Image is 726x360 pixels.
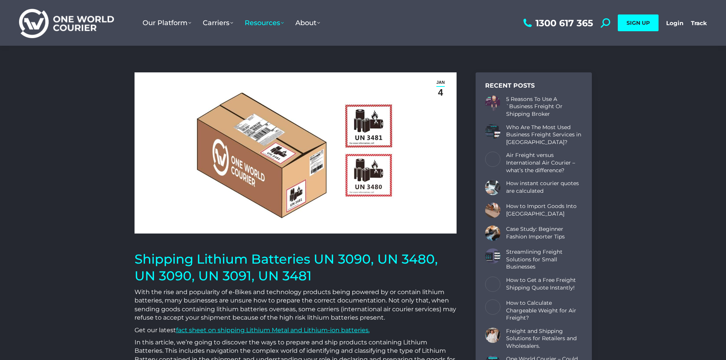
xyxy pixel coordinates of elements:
[506,248,582,271] a: Streamlining Freight Solutions for Small Businesses
[666,19,683,27] a: Login
[506,152,582,174] a: Air Freight versus International Air Courier – what’s the difference?
[485,248,500,264] a: Post image
[506,203,582,218] a: How to Import Goods Into [GEOGRAPHIC_DATA]
[485,180,500,195] a: Post image
[485,226,500,241] a: Post image
[135,251,457,284] h1: Shipping Lithium Batteries UN 3090, UN 3480, UN 3090, UN 3091, UN 3481
[429,76,453,100] a: Jan4
[485,203,500,218] a: Post image
[506,226,582,240] a: Case Study: Beginner Fashion Importer Tips
[618,14,659,31] a: SIGN UP
[506,180,582,195] a: How instant courier quotes are calculated
[506,328,582,350] a: Freight and Shipping Solutions for Retailers and Wholesalers.
[135,288,457,322] p: With the rise and popularity of e-Bikes and technology products being powered by or contain lithi...
[521,18,593,28] a: 1300 617 365
[239,11,290,35] a: Resources
[485,96,500,111] a: Post image
[506,96,582,118] a: 5 Reasons To Use A `Business Freight Or Shipping Broker
[143,19,191,27] span: Our Platform
[506,299,582,322] a: How to Calculate Chargeable Weight for Air Freight?
[295,19,320,27] span: About
[506,124,582,146] a: Who Are The Most Used Business Freight Services in [GEOGRAPHIC_DATA]?
[485,82,582,90] div: Recent Posts
[290,11,326,35] a: About
[485,152,500,167] a: Post image
[485,328,500,343] a: Post image
[627,19,650,26] span: SIGN UP
[176,326,370,334] a: fact sheet on shipping Lithium Metal and Lithium-ion batteries.
[691,19,707,27] a: Track
[438,87,443,98] span: 4
[506,277,582,291] a: How to Get a Free Freight Shipping Quote Instantly!
[436,79,445,86] span: Jan
[135,326,457,334] p: Get our latest
[135,72,457,234] img: lithium-battery-identification-shipping-labels-box-one-world-courier-cropped
[485,124,500,139] a: Post image
[245,19,284,27] span: Resources
[137,11,197,35] a: Our Platform
[203,19,233,27] span: Carriers
[197,11,239,35] a: Carriers
[19,8,114,38] img: One World Courier
[485,299,500,315] a: Post image
[485,277,500,292] a: Post image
